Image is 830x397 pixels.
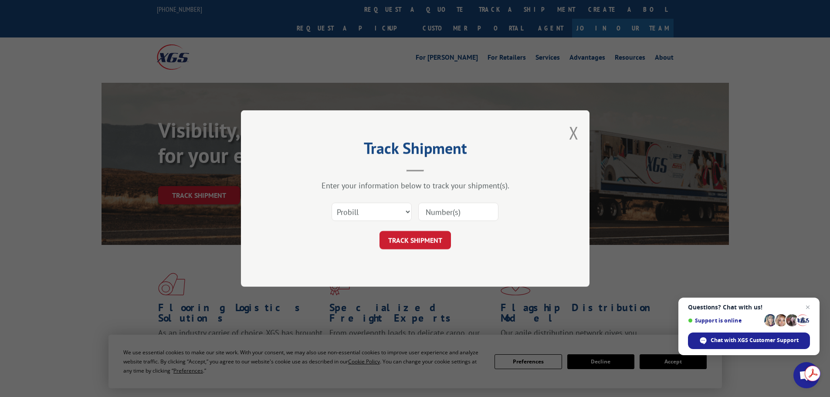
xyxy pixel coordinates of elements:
[803,302,813,312] span: Close chat
[688,304,810,311] span: Questions? Chat with us!
[688,333,810,349] div: Chat with XGS Customer Support
[793,362,820,388] div: Open chat
[285,180,546,190] div: Enter your information below to track your shipment(s).
[418,203,498,221] input: Number(s)
[285,142,546,159] h2: Track Shipment
[688,317,761,324] span: Support is online
[379,231,451,249] button: TRACK SHIPMENT
[711,336,799,344] span: Chat with XGS Customer Support
[569,121,579,144] button: Close modal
